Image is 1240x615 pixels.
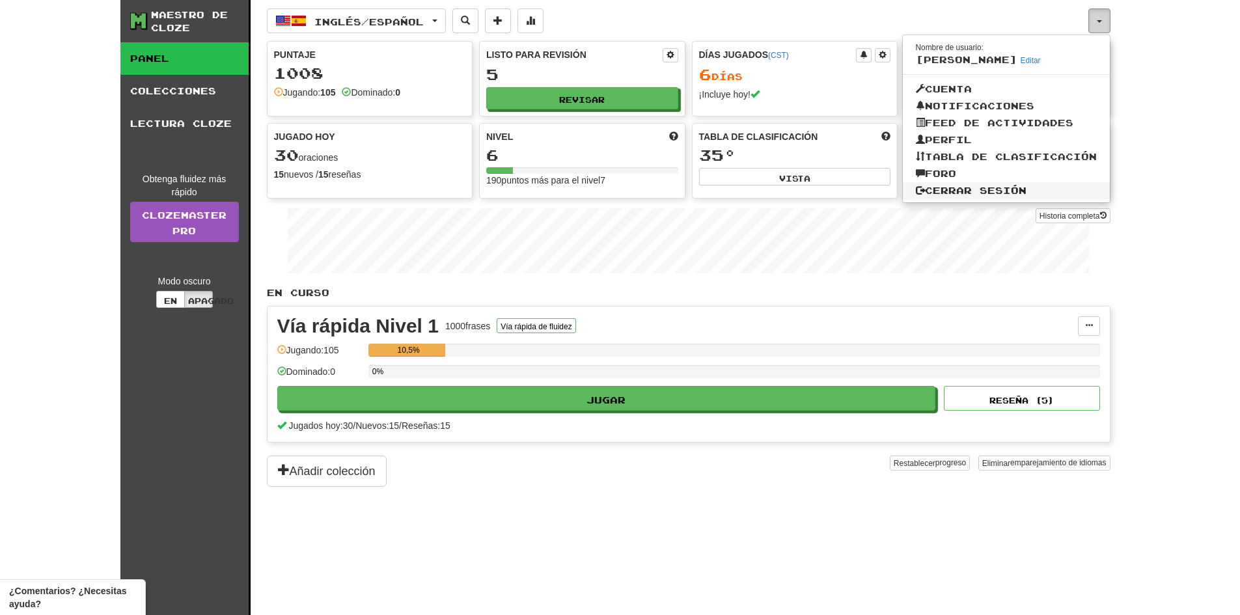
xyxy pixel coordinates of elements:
[299,152,338,163] font: oraciones
[288,420,342,431] font: Jugados hoy:
[286,366,331,377] font: Dominado:
[944,386,1100,411] button: Reseña (5)
[890,456,970,471] button: Restablecerprogreso
[267,456,387,487] button: Añadir colección
[351,87,395,98] font: Dominado:
[600,175,605,185] font: 7
[1040,212,1100,221] font: Historia completa
[916,54,1017,65] font: [PERSON_NAME]
[894,459,935,468] font: Restablecer
[699,65,711,83] font: 6
[903,165,1110,182] a: Foro
[372,367,383,376] font: 0%
[330,366,335,377] font: 0
[283,87,321,98] font: Jugando:
[1048,396,1054,405] font: )
[486,49,586,60] font: Listo para revisión
[501,321,572,331] font: Vía rápida de fluidez
[398,346,420,355] font: 10,5%
[452,8,478,33] button: Oraciones de búsqueda
[274,146,299,164] font: 30
[989,396,1041,405] font: Reseña (
[925,168,956,179] font: Foro
[320,87,335,98] font: 105
[314,16,361,27] font: Inglés
[486,87,678,109] button: Revisar
[389,420,400,431] font: 15
[465,321,490,331] font: frases
[486,65,499,83] font: 5
[711,71,743,82] font: días
[143,174,226,197] font: Obtenga fluidez más rápido
[982,459,1010,468] font: Eliminar
[267,287,329,298] font: En curso
[501,175,600,185] font: puntos más para el nivel
[881,130,890,143] span: Esta semana en puntos, UTC
[903,81,1110,98] a: Cuenta
[318,169,329,180] font: 15
[768,51,771,60] a: (
[903,115,1110,131] a: Feed de actividades
[274,131,335,142] font: Jugado hoy
[486,131,513,142] font: Nivel
[1010,458,1106,467] font: emparejamiento de idiomas
[925,83,972,94] font: Cuenta
[559,95,605,104] font: Revisar
[903,182,1110,199] a: Cerrar sesión
[786,51,789,60] a: )
[184,291,213,308] button: Apagado
[699,89,751,100] font: ¡Incluye hoy!
[699,49,769,60] font: Días jugados
[925,100,1034,111] font: Notificaciones
[284,169,318,180] font: nuevos /
[120,75,249,107] a: Colecciones
[355,420,389,431] font: Nuevos:
[916,43,984,52] font: Nombre de usuario:
[399,420,402,431] font: /
[1041,396,1048,405] font: 5
[445,321,465,331] font: 1000
[925,117,1073,128] font: Feed de actividades
[277,386,936,411] button: Jugar
[669,130,678,143] span: Consigue más puntos para subir de nivel.
[274,169,284,180] font: 15
[172,225,196,236] font: Pro
[9,584,136,610] span: Abrir el widget de comentarios
[324,345,338,355] font: 105
[935,458,966,467] font: progreso
[903,148,1110,165] a: Tabla de clasificación
[771,51,786,60] a: CST
[440,420,450,431] font: 15
[517,8,544,33] button: Más estadísticas
[274,49,316,60] font: Puntaje
[699,168,891,185] button: Vista
[120,42,249,75] a: Panel
[130,118,232,129] font: Lectura cloze
[1036,208,1110,223] button: Historia completa
[1021,56,1041,65] a: Editar
[353,420,355,431] font: /
[277,315,439,336] font: Vía rápida Nivel 1
[130,202,239,242] a: ClozemasterPro
[361,16,369,27] font: /
[188,296,234,305] font: Apagado
[925,185,1026,196] font: Cerrar sesión
[164,296,177,305] font: En
[151,9,228,33] font: Maestro de cloze
[497,318,575,333] button: Vía rápida de fluidez
[903,98,1110,115] a: Notificaciones
[142,210,227,221] font: Clozemaster
[267,8,446,33] button: Inglés/Español
[290,465,376,478] font: Añadir colección
[486,146,499,164] font: 6
[130,53,169,64] font: Panel
[369,16,424,27] font: Español
[156,291,185,308] button: En
[485,8,511,33] button: Añadir frase a la colección
[586,394,626,405] font: Jugar
[903,131,1110,148] a: Perfil
[286,345,324,355] font: Jugando:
